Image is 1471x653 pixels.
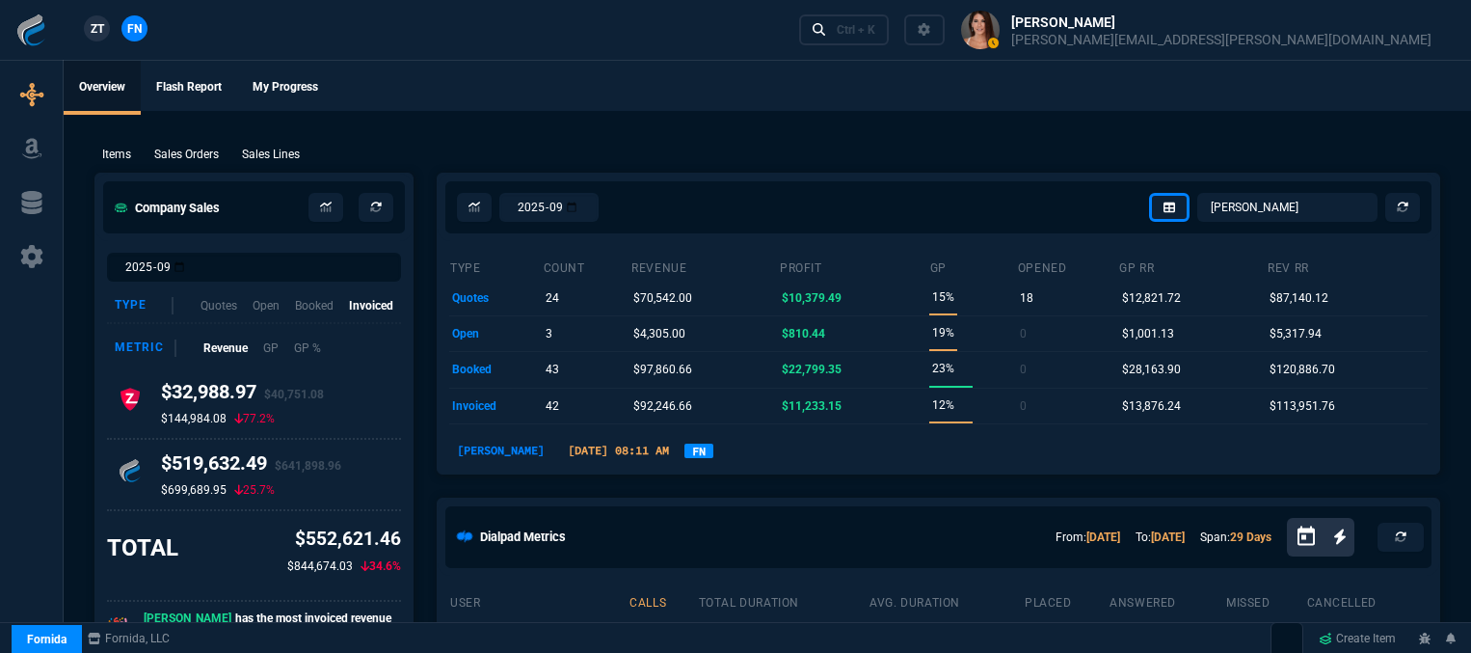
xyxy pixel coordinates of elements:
[349,297,393,314] p: Invoiced
[452,617,626,644] p: [PERSON_NAME]
[633,393,692,420] p: $92,246.66
[1122,356,1181,383] p: $28,163.90
[932,284,954,311] p: 15%
[1270,285,1328,312] p: $87,140.12
[115,297,174,314] div: Type
[543,253,631,280] th: count
[837,22,875,38] div: Ctrl + K
[449,442,552,459] p: [PERSON_NAME]
[263,340,279,357] p: GP
[141,61,237,115] a: Flash Report
[1020,285,1033,312] p: 18
[449,253,543,280] th: type
[1230,531,1271,544] a: 29 Days
[1270,393,1335,420] p: $113,951.76
[294,340,321,357] p: GP %
[701,617,866,644] p: 11h 32m
[629,587,697,614] th: calls
[1311,624,1404,653] a: Create Item
[201,297,237,314] p: Quotes
[932,319,954,346] p: 19%
[782,320,825,347] p: $810.44
[242,146,300,163] p: Sales Lines
[630,253,779,280] th: revenue
[1024,587,1109,614] th: placed
[1122,285,1181,312] p: $12,821.72
[684,444,713,458] a: FN
[1122,393,1181,420] p: $13,876.24
[449,587,629,614] th: user
[1151,531,1185,544] a: [DATE]
[1056,529,1120,546] p: From:
[203,340,248,357] p: Revenue
[237,61,334,115] a: My Progress
[1122,320,1174,347] p: $1,001.13
[1086,531,1120,544] a: [DATE]
[560,442,677,459] p: [DATE] 08:11 AM
[871,617,1020,644] p: 41s
[1267,253,1428,280] th: Rev RR
[633,356,692,383] p: $97,860.66
[115,340,176,357] div: Metric
[234,411,275,426] p: 77.2%
[449,315,543,351] td: open
[127,20,142,38] span: FN
[869,587,1024,614] th: avg. duration
[144,610,401,644] p: has the most invoiced revenue this month.
[779,253,929,280] th: Profit
[546,320,552,347] p: 3
[782,285,842,312] p: $10,379.49
[932,392,954,419] p: 12%
[1306,587,1429,614] th: cancelled
[287,558,353,575] p: $844,674.03
[1017,253,1119,280] th: opened
[64,61,141,115] a: Overview
[102,146,131,163] p: Items
[161,411,227,426] p: $144,984.08
[449,388,543,423] td: invoiced
[1111,617,1221,644] p: 11
[161,482,227,498] p: $699,689.95
[546,356,559,383] p: 43
[115,199,220,217] h5: Company Sales
[782,393,842,420] p: $11,233.15
[1270,320,1322,347] p: $5,317.94
[449,280,543,315] td: quotes
[82,630,175,647] a: msbcCompanyName
[91,20,104,38] span: ZT
[929,253,1017,280] th: GP
[1225,587,1306,614] th: missed
[633,320,685,347] p: $4,305.00
[287,526,401,554] p: $552,621.46
[631,617,694,644] p: 1328
[1270,356,1335,383] p: $120,886.70
[253,297,280,314] p: Open
[154,146,219,163] p: Sales Orders
[1228,617,1302,644] p: 5
[1020,356,1027,383] p: 0
[480,528,566,546] h5: Dialpad Metrics
[361,558,401,575] p: 34.6%
[1020,393,1027,420] p: 0
[275,459,341,473] span: $641,898.96
[782,356,842,383] p: $22,799.35
[144,612,231,627] span: [PERSON_NAME]
[1027,617,1106,644] p: 1018
[546,285,559,312] p: 24
[1118,253,1267,280] th: GP RR
[1200,529,1271,546] p: Span:
[1020,320,1027,347] p: 0
[1109,587,1225,614] th: answered
[1295,523,1333,551] button: Open calendar
[449,352,543,388] td: booked
[107,613,128,640] p: 🎉
[264,388,324,401] span: $40,751.08
[633,285,692,312] p: $70,542.00
[546,393,559,420] p: 42
[698,587,869,614] th: total duration
[932,355,954,382] p: 23%
[1136,529,1185,546] p: To:
[1309,617,1425,644] p: 288
[107,533,178,562] h3: TOTAL
[161,451,341,482] h4: $519,632.49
